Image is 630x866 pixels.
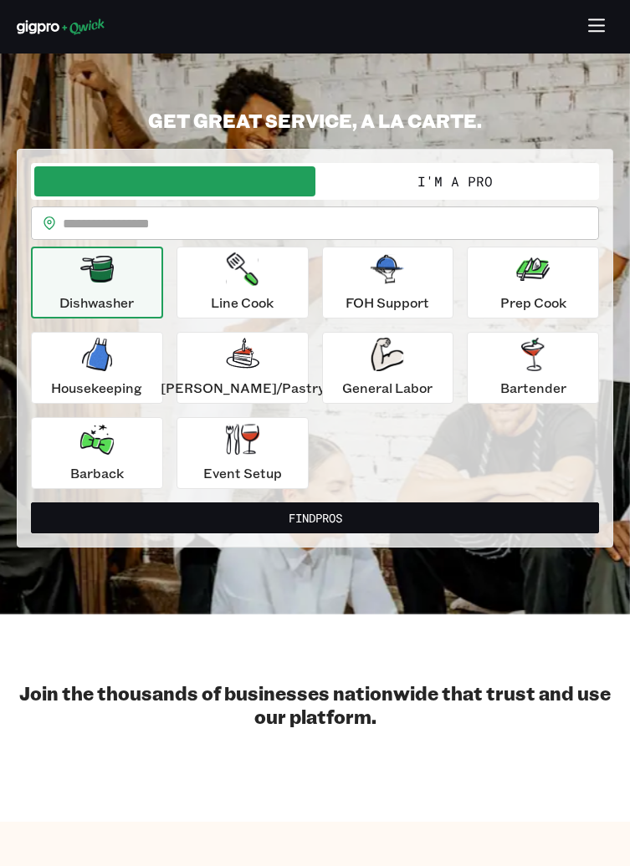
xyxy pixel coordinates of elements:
[51,378,142,398] p: Housekeeping
[70,463,124,483] p: Barback
[177,417,309,489] button: Event Setup
[17,681,613,728] h2: Join the thousands of businesses nationwide that trust and use our platform.
[31,247,163,318] button: Dishwasher
[177,332,309,404] button: [PERSON_NAME]/Pastry
[346,293,429,313] p: FOH Support
[34,166,315,196] button: I'm a Business
[500,293,566,313] p: Prep Cook
[467,332,599,404] button: Bartender
[17,109,613,132] h2: GET GREAT SERVICE, A LA CARTE.
[177,247,309,318] button: Line Cook
[59,293,134,313] p: Dishwasher
[211,293,274,313] p: Line Cook
[315,166,597,196] button: I'm a Pro
[500,378,566,398] p: Bartender
[467,247,599,318] button: Prep Cook
[31,332,163,404] button: Housekeeping
[31,502,599,533] button: FindPros
[342,378,433,398] p: General Labor
[31,417,163,489] button: Barback
[203,463,282,483] p: Event Setup
[322,332,454,404] button: General Labor
[161,378,325,398] p: [PERSON_NAME]/Pastry
[322,247,454,318] button: FOH Support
